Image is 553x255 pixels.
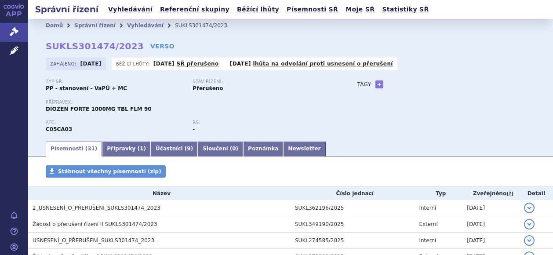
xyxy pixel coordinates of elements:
[375,80,383,88] a: +
[520,187,553,200] th: Detail
[46,22,63,29] a: Domů
[58,168,161,175] span: Stáhnout všechny písemnosti (zip)
[46,85,127,91] strong: PP - stanovení - VaPÚ + MC
[462,216,520,233] td: [DATE]
[33,205,160,211] span: 2_USNESENÍ_O_PŘERUŠENÍ_SUKLS301474_2023
[153,61,175,67] strong: [DATE]
[74,22,116,29] a: Správní řízení
[524,235,535,246] button: detail
[198,142,243,157] a: Sloučení (0)
[46,126,72,132] strong: DIOSMIN
[230,61,251,67] strong: [DATE]
[33,221,157,227] span: Žádost o přerušení řízení II SUKLS301474/2023
[343,4,377,15] a: Moje SŘ
[283,142,325,157] a: Newsletter
[157,4,232,15] a: Referenční skupiny
[419,205,436,211] span: Interní
[419,237,436,244] span: Interní
[291,200,415,216] td: SUKL362196/2025
[46,142,102,157] a: Písemnosti (31)
[230,60,393,67] p: -
[253,61,393,67] a: lhůta na odvolání proti usnesení o přerušení
[415,187,462,200] th: Typ
[28,187,291,200] th: Název
[177,61,219,67] a: SŘ přerušeno
[234,4,282,15] a: Běžící lhůty
[419,221,437,227] span: Externí
[232,146,236,152] span: 0
[46,100,339,105] p: Přípravek:
[106,4,155,15] a: Vyhledávání
[46,165,166,178] a: Stáhnout všechny písemnosti (zip)
[506,191,513,197] abbr: (?)
[291,216,415,233] td: SUKL349190/2025
[151,142,198,157] a: Účastníci (9)
[140,146,143,152] span: 1
[379,4,431,15] a: Statistiky SŘ
[284,4,341,15] a: Písemnosti SŘ
[187,146,190,152] span: 9
[87,146,95,152] span: 31
[175,19,239,32] li: SUKLS301474/2023
[28,3,106,15] h2: Správní řízení
[127,22,164,29] a: Vyhledávání
[153,60,219,67] p: -
[193,85,223,91] strong: Přerušeno
[462,200,520,216] td: [DATE]
[50,60,78,67] span: Zahájeno:
[291,233,415,249] td: SUKL274585/2025
[116,60,151,67] span: Běžící lhůty:
[291,187,415,200] th: Číslo jednací
[243,142,283,157] a: Poznámka
[193,126,195,132] strong: -
[46,106,152,112] span: DIOZEN FORTE 1000MG TBL FLM 90
[193,120,331,125] p: RS:
[357,79,371,90] h3: Tagy
[193,79,331,84] p: Stav řízení:
[46,41,144,51] strong: SUKLS301474/2023
[46,79,184,84] p: Typ SŘ:
[524,203,535,213] button: detail
[102,142,151,157] a: Přípravky (1)
[462,233,520,249] td: [DATE]
[150,42,175,51] a: VERSO
[462,187,520,200] th: Zveřejněno
[80,61,102,67] strong: [DATE]
[33,237,154,244] span: USNESENÍ_O_PŘERUŠENÍ_SUKLS301474_2023
[524,219,535,229] button: detail
[46,120,184,125] p: ATC:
